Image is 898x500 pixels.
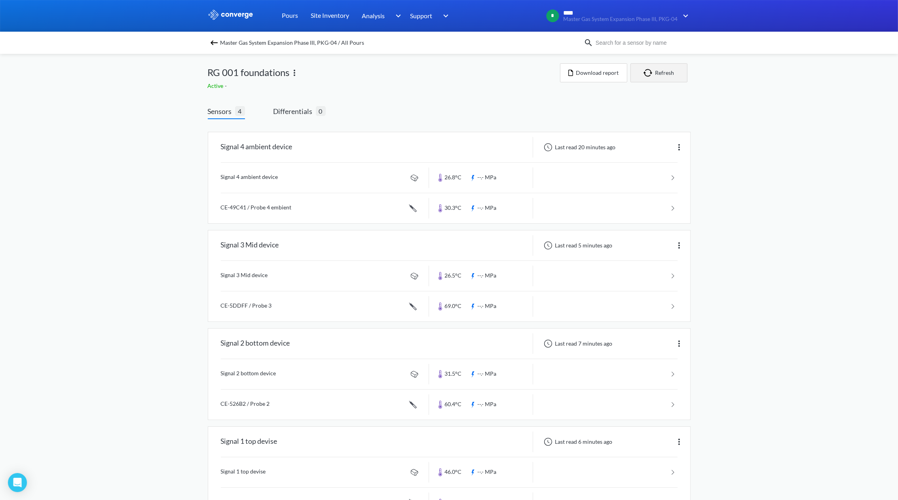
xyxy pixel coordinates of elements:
div: Signal 3 Mid device [221,235,279,256]
button: Download report [560,63,627,82]
img: icon-refresh.svg [644,69,655,77]
img: downArrow.svg [678,11,691,21]
div: Last read 20 minutes ago [539,143,618,152]
img: more.svg [290,68,299,78]
div: Signal 2 bottom device [221,333,290,354]
img: icon-search.svg [584,38,593,48]
img: more.svg [674,437,684,447]
span: 4 [235,106,245,116]
span: Support [410,11,433,21]
button: Refresh [630,63,687,82]
img: logo_ewhite.svg [208,10,254,20]
img: downArrow.svg [438,11,451,21]
img: more.svg [674,339,684,348]
span: Active [208,82,225,89]
div: Last read 5 minutes ago [539,241,615,250]
img: downArrow.svg [390,11,403,21]
span: Differentials [273,106,316,117]
span: Sensors [208,106,235,117]
div: Last read 6 minutes ago [539,437,615,447]
div: Last read 7 minutes ago [539,339,615,348]
span: 0 [316,106,326,116]
div: Open Intercom Messenger [8,473,27,492]
div: Signal 4 ambient device [221,137,292,158]
div: Signal 1 top devise [221,432,277,452]
input: Search for a sensor by name [593,38,689,47]
img: more.svg [674,241,684,250]
img: more.svg [674,143,684,152]
img: backspace.svg [209,38,219,48]
span: - [225,82,229,89]
span: Master Gas System Expansion Phase III, PKG-04 / All Pours [220,37,365,48]
span: RG 001 foundations [208,65,290,80]
img: icon-file.svg [568,70,573,76]
span: Master Gas System Expansion Phase III, PKG-04 [564,16,678,22]
span: Analysis [362,11,385,21]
